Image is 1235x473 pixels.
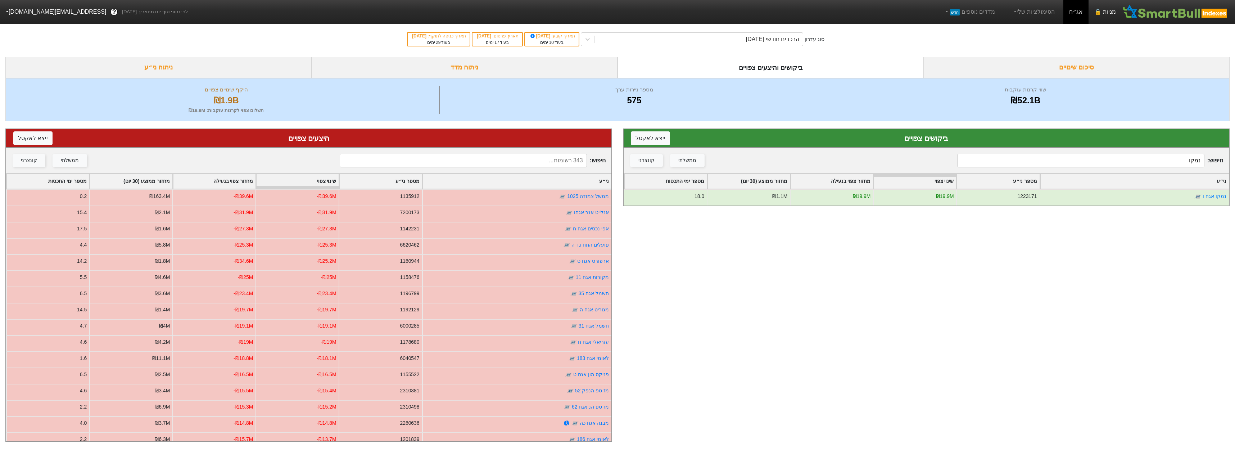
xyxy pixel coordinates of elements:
[400,322,419,330] div: 6000285
[234,225,253,233] div: -₪27.3M
[321,274,336,281] div: -₪25M
[564,404,571,411] img: tase link
[578,339,609,345] a: עזריאלי אגח ח
[565,371,572,378] img: tase link
[567,387,574,395] img: tase link
[317,225,336,233] div: -₪27.3M
[312,57,618,78] div: ניתוח מדד
[317,419,336,427] div: -₪14.8M
[155,290,170,297] div: ₪3.6M
[112,7,116,17] span: ?
[7,174,89,189] div: Toggle SortBy
[631,133,1222,144] div: ביקושים צפויים
[77,209,87,216] div: 15.4
[80,387,87,395] div: 4.6
[400,209,419,216] div: 7200173
[234,403,253,411] div: -₪15.3M
[571,420,579,427] img: tase link
[580,307,609,312] a: מגוריט אגח ה
[400,436,419,443] div: 1201839
[630,154,663,167] button: קונצרני
[853,193,871,200] div: ₪19.9M
[13,154,45,167] button: קונצרני
[317,436,336,443] div: -₪13.7M
[941,5,998,19] a: מדדים נוספיםחדש
[80,322,87,330] div: 4.7
[80,193,87,200] div: 0.2
[234,387,253,395] div: -₪15.5M
[791,174,873,189] div: Toggle SortBy
[400,355,419,362] div: 6040547
[234,322,253,330] div: -₪19.1M
[340,154,587,167] input: 343 רשומות...
[155,306,170,314] div: ₪1.4M
[442,86,827,94] div: מספר ניירות ערך
[340,154,606,167] span: חיפוש :
[411,39,466,46] div: בעוד ימים
[155,387,170,395] div: ₪3.4M
[549,40,553,45] span: 10
[573,371,609,377] a: פניקס הון אגח ט
[5,57,312,78] div: ניתוח ני״ע
[566,209,573,216] img: tase link
[436,40,440,45] span: 29
[1122,5,1229,19] img: SmartBull
[234,436,253,443] div: -₪15.7M
[805,36,824,43] div: סוג עדכון
[15,107,438,114] div: תשלום צפוי לקרנות עוקבות : ₪19.9M
[957,154,1204,167] input: 232 רשומות...
[577,258,609,264] a: ארפורט אגח ט
[80,436,87,443] div: 2.2
[831,94,1220,107] div: ₪52.1B
[80,355,87,362] div: 1.6
[61,157,79,165] div: ממשלתי
[695,193,704,200] div: 18.0
[80,403,87,411] div: 2.2
[321,338,336,346] div: -₪19M
[411,33,466,39] div: תאריך כניסה לתוקף :
[234,241,253,249] div: -₪25.3M
[15,86,438,94] div: היקף שינויים צפויים
[631,131,670,145] button: ייצא לאקסל
[570,290,578,297] img: tase link
[155,257,170,265] div: ₪1.8M
[339,174,422,189] div: Toggle SortBy
[874,174,956,189] div: Toggle SortBy
[570,339,577,346] img: tase link
[234,257,253,265] div: -₪34.6M
[155,338,170,346] div: ₪4.2M
[579,323,609,329] a: חשמל אגח 31
[317,306,336,314] div: -₪19.7M
[80,338,87,346] div: 4.6
[155,436,170,443] div: ₪6.3M
[559,193,566,200] img: tase link
[155,274,170,281] div: ₪4.6M
[563,242,570,249] img: tase link
[155,403,170,411] div: ₪6.9M
[13,133,604,144] div: היצעים צפויים
[234,371,253,378] div: -₪16.5M
[577,436,609,442] a: לאומי אגח 186
[678,157,696,165] div: ממשלתי
[80,241,87,249] div: 4.4
[317,387,336,395] div: -₪15.4M
[400,387,419,395] div: 2310381
[155,371,170,378] div: ₪2.5M
[317,209,336,216] div: -₪31.9M
[80,371,87,378] div: 6.5
[565,225,572,233] img: tase link
[234,209,253,216] div: -₪31.9M
[234,193,253,200] div: -₪39.6M
[80,290,87,297] div: 6.5
[234,306,253,314] div: -₪19.7M
[400,225,419,233] div: 1142231
[77,306,87,314] div: 14.5
[575,388,609,393] a: מז טפ הנפק 52
[13,131,53,145] button: ייצא לאקסל
[1017,193,1037,200] div: 1223171
[238,338,253,346] div: -₪19M
[90,174,172,189] div: Toggle SortBy
[122,8,188,15] span: לפי נתוני סוף יום מתאריך [DATE]
[950,9,960,15] span: חדש
[957,174,1039,189] div: Toggle SortBy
